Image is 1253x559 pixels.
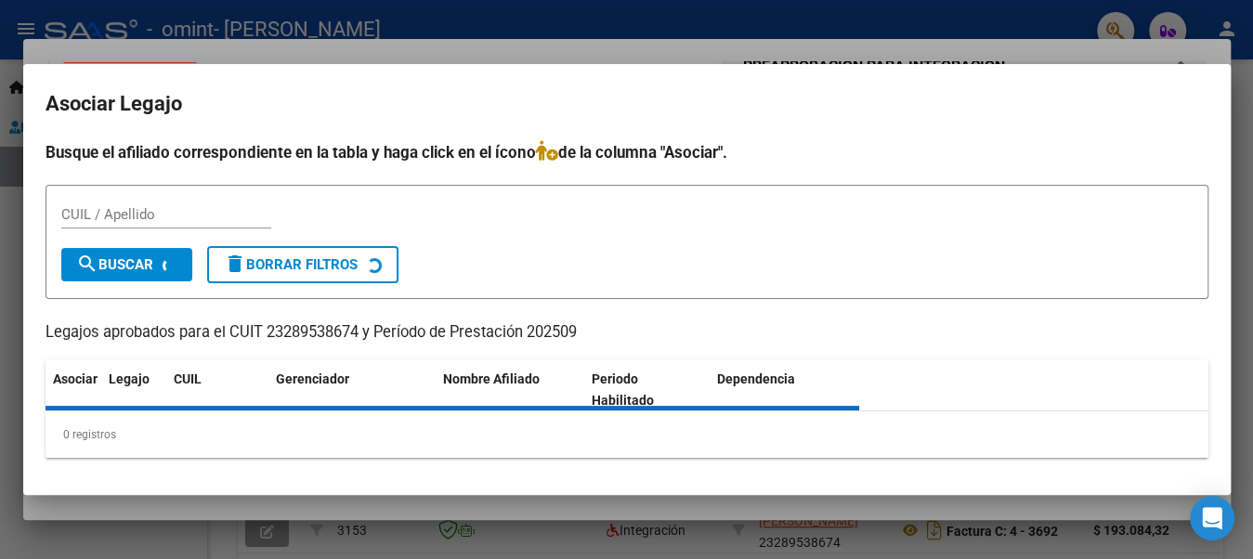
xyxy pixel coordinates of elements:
span: Asociar [53,371,98,386]
datatable-header-cell: Dependencia [710,359,859,421]
p: Legajos aprobados para el CUIT 23289538674 y Período de Prestación 202509 [46,321,1208,344]
span: Dependencia [717,371,795,386]
datatable-header-cell: Asociar [46,359,101,421]
h2: Asociar Legajo [46,86,1208,122]
div: 0 registros [46,411,1208,458]
span: Gerenciador [276,371,349,386]
mat-icon: search [76,253,98,275]
span: Periodo Habilitado [592,371,654,408]
div: Open Intercom Messenger [1190,496,1234,540]
h4: Busque el afiliado correspondiente en la tabla y haga click en el ícono de la columna "Asociar". [46,140,1208,164]
button: Borrar Filtros [207,246,398,283]
span: Legajo [109,371,150,386]
datatable-header-cell: Gerenciador [268,359,436,421]
span: CUIL [174,371,202,386]
mat-icon: delete [224,253,246,275]
span: Buscar [76,256,153,273]
span: Nombre Afiliado [443,371,540,386]
button: Buscar [61,248,192,281]
datatable-header-cell: CUIL [166,359,268,421]
datatable-header-cell: Periodo Habilitado [584,359,710,421]
datatable-header-cell: Nombre Afiliado [436,359,585,421]
span: Borrar Filtros [224,256,358,273]
datatable-header-cell: Legajo [101,359,166,421]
